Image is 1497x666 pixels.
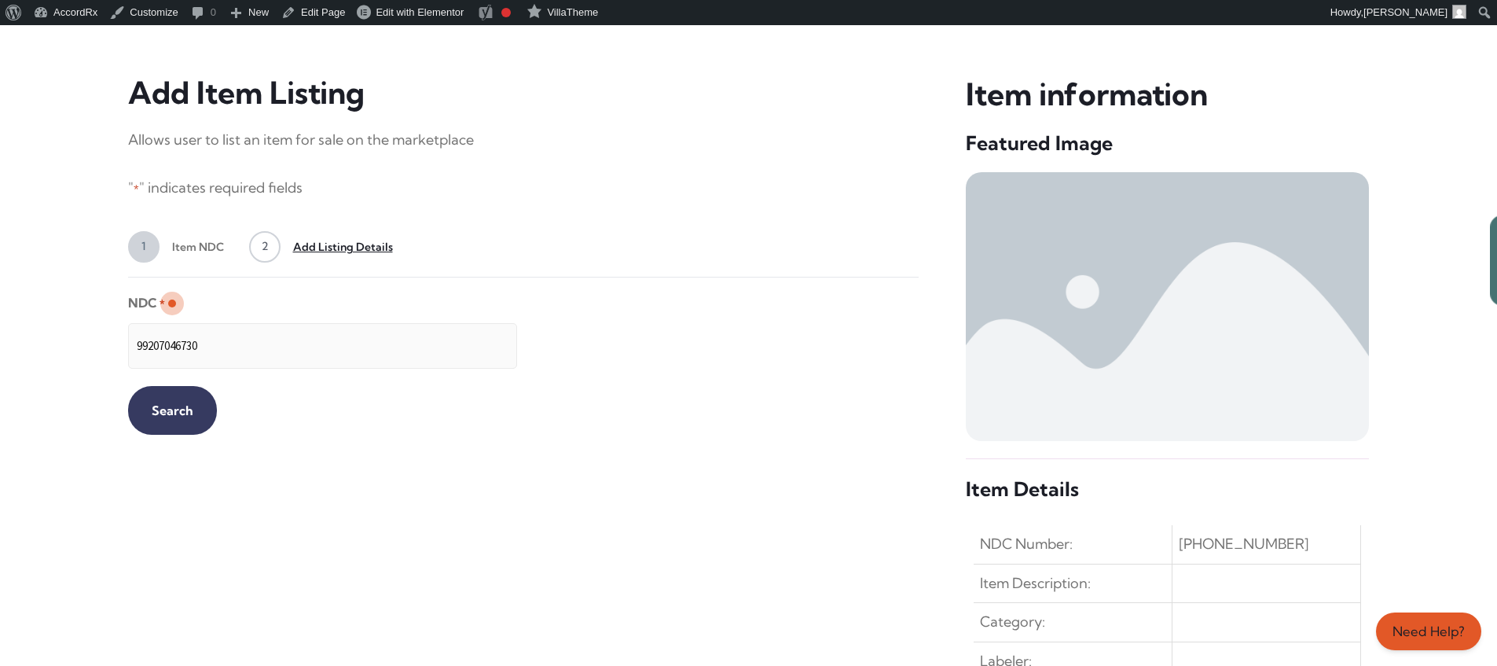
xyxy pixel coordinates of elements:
[249,231,393,263] a: 2Add Listing Details
[128,175,919,201] p: " " indicates required fields
[281,231,393,263] span: Add Listing Details
[966,131,1369,156] h5: Featured Image
[376,6,464,18] span: Edit with Elementor
[128,386,217,435] input: Search
[1363,6,1447,18] span: [PERSON_NAME]
[128,75,919,112] h3: Add Item Listing
[128,231,160,263] span: 1
[160,231,224,263] span: Item NDC
[966,477,1369,502] h5: Item Details
[128,290,165,316] label: NDC
[1179,532,1309,557] span: [PHONE_NUMBER]
[249,231,281,263] span: 2
[980,571,1091,596] span: Item Description:
[980,532,1073,557] span: NDC Number:
[980,609,1045,635] span: Category:
[966,75,1369,115] h3: Item information
[128,127,919,153] p: Allows user to list an item for sale on the marketplace
[501,8,511,17] div: Focus keyphrase not set
[1376,613,1481,650] a: Need Help?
